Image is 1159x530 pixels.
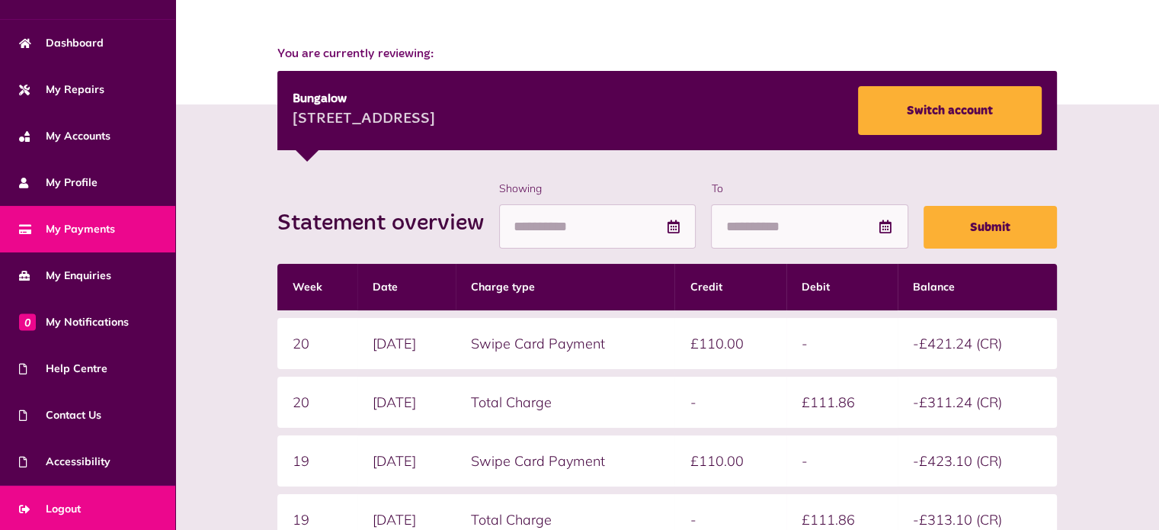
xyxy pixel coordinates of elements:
td: -£423.10 (CR) [898,435,1057,487]
button: Submit [924,206,1057,249]
th: Balance [898,264,1057,310]
span: Help Centre [19,361,107,377]
label: Showing [499,181,696,197]
span: My Accounts [19,128,110,144]
span: Dashboard [19,35,104,51]
td: Swipe Card Payment [456,435,674,487]
a: Switch account [858,86,1042,135]
td: - [786,435,898,487]
td: Total Charge [456,377,674,428]
span: Accessibility [19,454,110,470]
span: Contact Us [19,407,101,423]
span: 0 [19,313,36,330]
th: Charge type [456,264,674,310]
td: 19 [277,435,357,487]
span: My Repairs [19,82,104,98]
td: 20 [277,377,357,428]
span: My Notifications [19,314,129,330]
td: [DATE] [357,435,456,487]
span: My Payments [19,221,115,237]
span: My Enquiries [19,268,111,284]
th: Date [357,264,456,310]
td: 20 [277,318,357,369]
label: To [711,181,908,197]
td: - [786,318,898,369]
td: -£311.24 (CR) [898,377,1057,428]
td: - [674,377,786,428]
td: £110.00 [674,318,786,369]
th: Credit [674,264,786,310]
td: £110.00 [674,435,786,487]
td: [DATE] [357,377,456,428]
th: Week [277,264,357,310]
div: Bungalow [293,90,435,108]
td: -£421.24 (CR) [898,318,1057,369]
td: Swipe Card Payment [456,318,674,369]
span: My Profile [19,175,98,191]
span: You are currently reviewing: [277,45,1056,63]
td: [DATE] [357,318,456,369]
th: Debit [786,264,898,310]
div: [STREET_ADDRESS] [293,108,435,131]
h2: Statement overview [277,210,499,237]
span: Logout [19,501,81,517]
td: £111.86 [786,377,898,428]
